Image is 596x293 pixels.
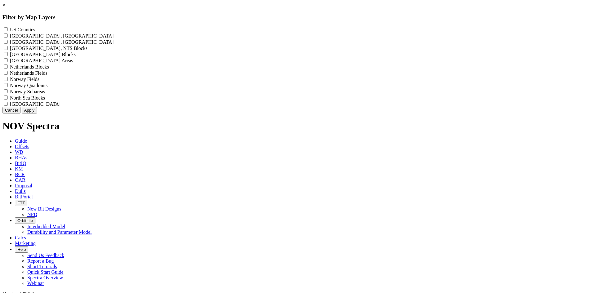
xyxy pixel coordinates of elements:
span: WD [15,149,23,155]
span: Offsets [15,144,29,149]
label: [GEOGRAPHIC_DATA] Blocks [10,52,76,57]
label: North Sea Blocks [10,95,45,100]
label: Netherlands Blocks [10,64,49,69]
a: NPD [27,212,37,217]
label: [GEOGRAPHIC_DATA], NTS Blocks [10,46,88,51]
a: Durability and Parameter Model [27,229,92,235]
span: Proposal [15,183,32,188]
h3: Filter by Map Layers [2,14,594,21]
label: [GEOGRAPHIC_DATA], [GEOGRAPHIC_DATA] [10,39,114,45]
label: Norway Fields [10,77,39,82]
span: Calcs [15,235,26,240]
span: KM [15,166,23,171]
span: BCR [15,172,25,177]
a: Send Us Feedback [27,253,64,258]
a: Spectra Overview [27,275,63,280]
label: US Counties [10,27,35,32]
span: FTT [17,201,25,205]
span: Dulls [15,189,26,194]
a: Quick Start Guide [27,269,63,275]
span: Guide [15,138,27,144]
span: BHAs [15,155,27,160]
span: OrbitLite [17,218,33,223]
label: Norway Quadrants [10,83,47,88]
a: New Bit Designs [27,206,61,211]
label: Norway Subareas [10,89,45,94]
span: OAR [15,177,25,183]
h1: NOV Spectra [2,120,594,132]
label: Netherlands Fields [10,70,47,76]
span: Help [17,247,26,252]
button: Apply [22,107,37,113]
label: [GEOGRAPHIC_DATA] Areas [10,58,73,63]
a: × [2,2,5,8]
span: Marketing [15,241,36,246]
a: Webinar [27,281,44,286]
label: [GEOGRAPHIC_DATA] [10,101,61,107]
span: BitIQ [15,161,26,166]
span: BitPortal [15,194,33,199]
button: Cancel [2,107,20,113]
a: Report a Bug [27,258,54,264]
a: Interbedded Model [27,224,65,229]
a: Short Tutorials [27,264,57,269]
label: [GEOGRAPHIC_DATA], [GEOGRAPHIC_DATA] [10,33,114,38]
